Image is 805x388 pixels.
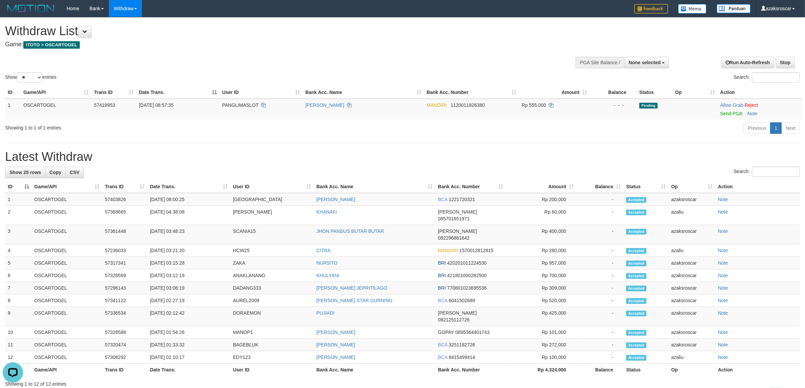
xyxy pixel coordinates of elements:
td: [DATE] 03:12:19 [147,269,230,282]
td: 57296143 [102,282,147,294]
td: 57368665 [102,206,147,225]
span: Copy 6041502689 to clipboard [449,298,475,303]
td: Rp 101,000 [506,326,576,339]
th: Action [715,364,800,376]
button: None selected [624,57,669,68]
th: Op: activate to sort column ascending [672,86,717,99]
td: - [576,339,623,351]
td: 57361448 [102,225,147,244]
td: Rp 309,000 [506,282,576,294]
a: [PERSON_NAME] [316,342,355,347]
a: Send PGA [720,111,742,116]
th: Date Trans. [147,364,230,376]
td: - [576,351,623,364]
td: [DATE] 03:21:20 [147,244,230,257]
div: PGA Site Balance / [575,57,624,68]
a: [PERSON_NAME] [305,102,344,108]
a: Note [718,310,728,316]
label: Search: [734,72,800,82]
span: [PERSON_NAME] [438,209,477,215]
th: Trans ID [102,364,147,376]
span: Copy 8415499414 to clipboard [449,355,475,360]
span: · [720,102,744,108]
a: Note [718,228,728,234]
h1: Latest Withdraw [5,150,800,164]
td: ANAKLANANG [230,269,314,282]
span: Copy [49,170,61,175]
span: BCA [438,355,447,360]
input: Search: [752,167,800,177]
th: Status [637,86,672,99]
td: BAGEBLUK [230,339,314,351]
th: Amount: activate to sort column ascending [519,86,590,99]
td: SCANIA15 [230,225,314,244]
a: Note [718,273,728,278]
td: azaliu [668,351,715,364]
a: [PERSON_NAME] JEPRITILAGO [316,285,387,291]
th: Op: activate to sort column ascending [668,180,715,193]
span: [DATE] 08:57:35 [139,102,173,108]
td: 12 [5,351,32,364]
span: Accepted [626,298,646,304]
div: Showing 1 to 1 of 1 entries [5,122,330,131]
td: [DATE] 03:48:23 [147,225,230,244]
th: Action [717,86,802,99]
span: Copy 1570012812815 to clipboard [459,248,494,253]
td: 57403826 [102,193,147,206]
td: [DATE] 04:38:08 [147,206,230,225]
span: BCA [438,298,447,303]
span: BRI [438,273,446,278]
a: Next [781,122,800,134]
span: Copy 082296881642 to clipboard [438,235,469,241]
a: Note [718,342,728,347]
h1: Withdraw List [5,24,530,38]
td: AUREL2009 [230,294,314,307]
th: Status [623,364,668,376]
img: Button%20Memo.svg [678,4,707,14]
span: GOPAY [438,330,454,335]
th: Game/API: activate to sort column ascending [32,180,102,193]
a: Note [718,285,728,291]
td: - [576,225,623,244]
span: Copy 082125112726 to clipboard [438,317,469,322]
a: [PERSON_NAME] [316,355,355,360]
td: 3 [5,225,32,244]
th: Bank Acc. Name: activate to sort column ascending [314,180,435,193]
td: - [576,294,623,307]
span: MANDIRI [438,248,458,253]
td: Rp 200,000 [506,193,576,206]
span: Accepted [626,342,646,348]
td: 57308292 [102,351,147,364]
th: Amount: activate to sort column ascending [506,180,576,193]
span: Copy 1221720321 to clipboard [449,197,475,202]
td: azaksroscar [668,339,715,351]
td: [DATE] 02:27:19 [147,294,230,307]
td: azaksroscar [668,193,715,206]
span: [PERSON_NAME] [438,228,477,234]
td: Rp 425,000 [506,307,576,326]
th: User ID: activate to sort column ascending [219,86,303,99]
td: - [576,326,623,339]
span: BCA [438,197,447,202]
th: Action [715,180,800,193]
td: 57341122 [102,294,147,307]
span: Copy 770801023695536 to clipboard [447,285,487,291]
label: Show entries [5,72,56,82]
td: 9 [5,307,32,326]
td: 8 [5,294,32,307]
td: DORAEMON [230,307,314,326]
span: MANDIRI [427,102,447,108]
a: Run Auto-Refresh [721,57,774,68]
a: [PERSON_NAME] [316,330,355,335]
td: Rp 280,000 [506,244,576,257]
th: Game/API [32,364,102,376]
span: Copy 0895364401743 to clipboard [455,330,490,335]
td: OSCARTOGEL [21,99,91,120]
th: Bank Acc. Number: activate to sort column ascending [435,180,506,193]
span: Accepted [626,261,646,266]
td: MANOP1 [230,326,314,339]
th: Bank Acc. Number: activate to sort column ascending [424,86,519,99]
img: panduan.png [717,4,751,13]
td: [DATE] 03:15:28 [147,257,230,269]
td: EDY123 [230,351,314,364]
